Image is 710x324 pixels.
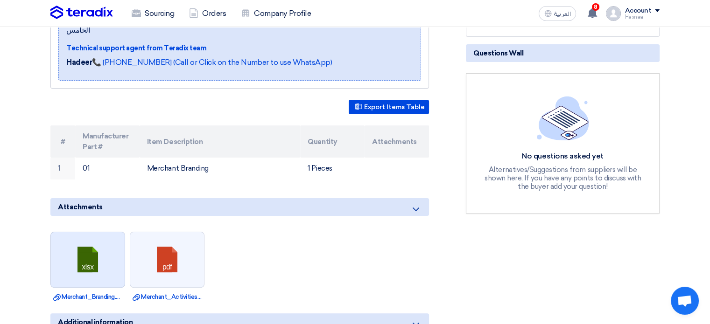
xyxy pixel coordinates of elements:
span: Attachments [58,202,103,212]
td: Merchant Branding [140,158,301,179]
th: # [50,125,75,158]
th: Attachments [365,125,429,158]
div: No questions asked yet [484,152,642,161]
th: Item Description [140,125,301,158]
a: Merchant_Branding.xlsx [53,292,122,302]
a: 📞 [PHONE_NUMBER] (Call or Click on the Number to use WhatsApp) [92,58,332,67]
img: profile_test.png [606,6,621,21]
img: empty_state_list.svg [537,96,589,140]
a: Sourcing [124,3,182,24]
a: Orders [182,3,233,24]
a: Merchant_Activities_Jameel_September__V.pdf [133,292,202,302]
div: Account [625,7,651,15]
td: 1 [50,158,75,179]
div: Open chat [671,287,699,315]
div: Alternatives/Suggestions from suppliers will be shown here, If you have any points to discuss wit... [484,165,642,191]
div: Technical support agent from Teradix team [66,43,413,53]
span: العربية [554,11,570,17]
button: Export Items Table [349,100,429,114]
div: Hasnaa [625,14,660,20]
td: 1 Pieces [300,158,365,179]
strong: Hadeer [66,58,92,67]
button: العربية [539,6,576,21]
th: Manufacturer Part # [75,125,140,158]
th: Quantity [300,125,365,158]
span: Questions Wall [473,48,523,58]
td: 01 [75,158,140,179]
span: 8 [592,3,599,11]
a: Company Profile [233,3,318,24]
img: Teradix logo [50,6,113,20]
